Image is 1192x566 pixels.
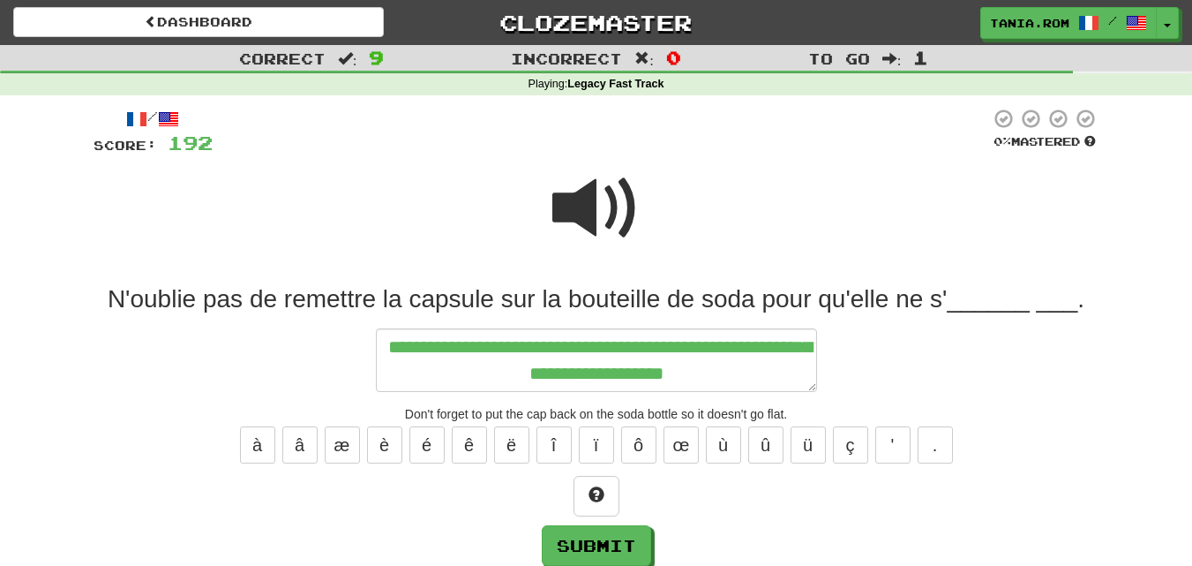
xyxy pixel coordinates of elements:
[990,15,1069,31] span: Tania.rom
[666,47,681,68] span: 0
[990,134,1099,150] div: Mastered
[168,132,213,154] span: 192
[542,525,651,566] button: Submit
[94,138,157,153] span: Score:
[94,283,1099,315] div: N'oublie pas de remettre la capsule sur la bouteille de soda pour qu'elle ne s'______ ___.
[325,426,360,464] button: æ
[13,7,384,37] a: Dashboard
[808,49,870,67] span: To go
[882,51,902,66] span: :
[338,51,357,66] span: :
[993,134,1011,148] span: 0 %
[494,426,529,464] button: ë
[409,426,445,464] button: é
[94,108,213,130] div: /
[634,51,654,66] span: :
[452,426,487,464] button: ê
[748,426,783,464] button: û
[239,49,326,67] span: Correct
[706,426,741,464] button: ù
[574,476,619,517] button: Hint!
[369,47,384,68] span: 9
[663,426,699,464] button: œ
[567,78,663,90] strong: Legacy Fast Track
[913,47,928,68] span: 1
[579,426,614,464] button: ï
[918,426,953,464] button: .
[367,426,402,464] button: è
[94,405,1099,423] div: Don't forget to put the cap back on the soda bottle so it doesn't go flat.
[511,49,622,67] span: Incorrect
[282,426,318,464] button: â
[980,7,1157,39] a: Tania.rom /
[410,7,781,38] a: Clozemaster
[791,426,826,464] button: ü
[1108,14,1117,26] span: /
[621,426,656,464] button: ô
[875,426,911,464] button: '
[536,426,572,464] button: î
[833,426,868,464] button: ç
[240,426,275,464] button: à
